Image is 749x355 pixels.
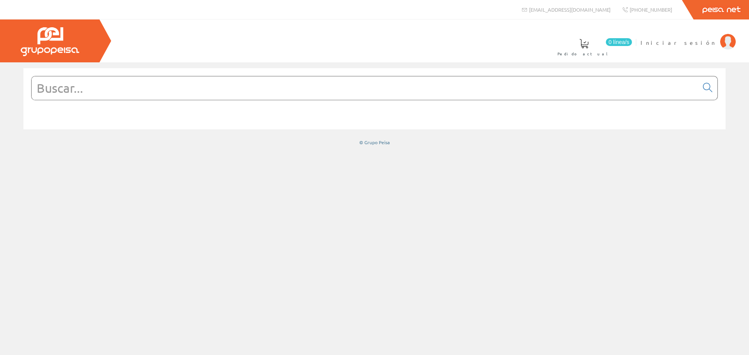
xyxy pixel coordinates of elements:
[23,139,726,146] div: © Grupo Peisa
[641,39,716,46] span: Iniciar sesión
[21,27,79,56] img: Grupo Peisa
[557,50,611,58] span: Pedido actual
[606,38,632,46] span: 0 línea/s
[641,32,736,40] a: Iniciar sesión
[630,6,672,13] span: [PHONE_NUMBER]
[529,6,611,13] span: [EMAIL_ADDRESS][DOMAIN_NAME]
[32,76,698,100] input: Buscar...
